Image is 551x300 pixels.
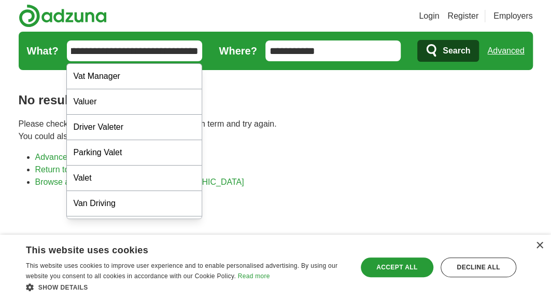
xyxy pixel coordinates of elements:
a: Read more, opens a new window [238,272,270,280]
h1: No results found [19,91,533,110]
div: Close [535,242,543,250]
div: Valuer [67,89,202,115]
p: Please check your spelling or enter another search term and try again. You could also try one of ... [19,118,533,143]
label: What? [27,43,59,59]
div: Decline all [441,257,516,277]
span: This website uses cookies to improve user experience and to enable personalised advertising. By u... [26,262,337,280]
span: Search [443,40,470,61]
div: Show details [26,282,347,292]
a: Advanced [487,40,524,61]
a: Browse all live results across the [GEOGRAPHIC_DATA] [35,178,244,186]
div: Driver Valeter [67,115,202,140]
div: [PERSON_NAME] [67,216,202,242]
a: Employers [493,10,533,22]
div: Valet [67,166,202,191]
div: Van Driving [67,191,202,216]
label: Where? [219,43,257,59]
span: Show details [38,284,88,291]
div: Vat Manager [67,64,202,89]
img: Adzuna logo [19,4,107,28]
div: Parking Valet [67,140,202,166]
a: Login [419,10,439,22]
a: Register [447,10,478,22]
div: This website uses cookies [26,241,321,256]
a: Return to the home page and start again [35,165,184,174]
button: Search [417,40,479,62]
a: Advanced search [35,153,100,161]
div: Accept all [361,257,433,277]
